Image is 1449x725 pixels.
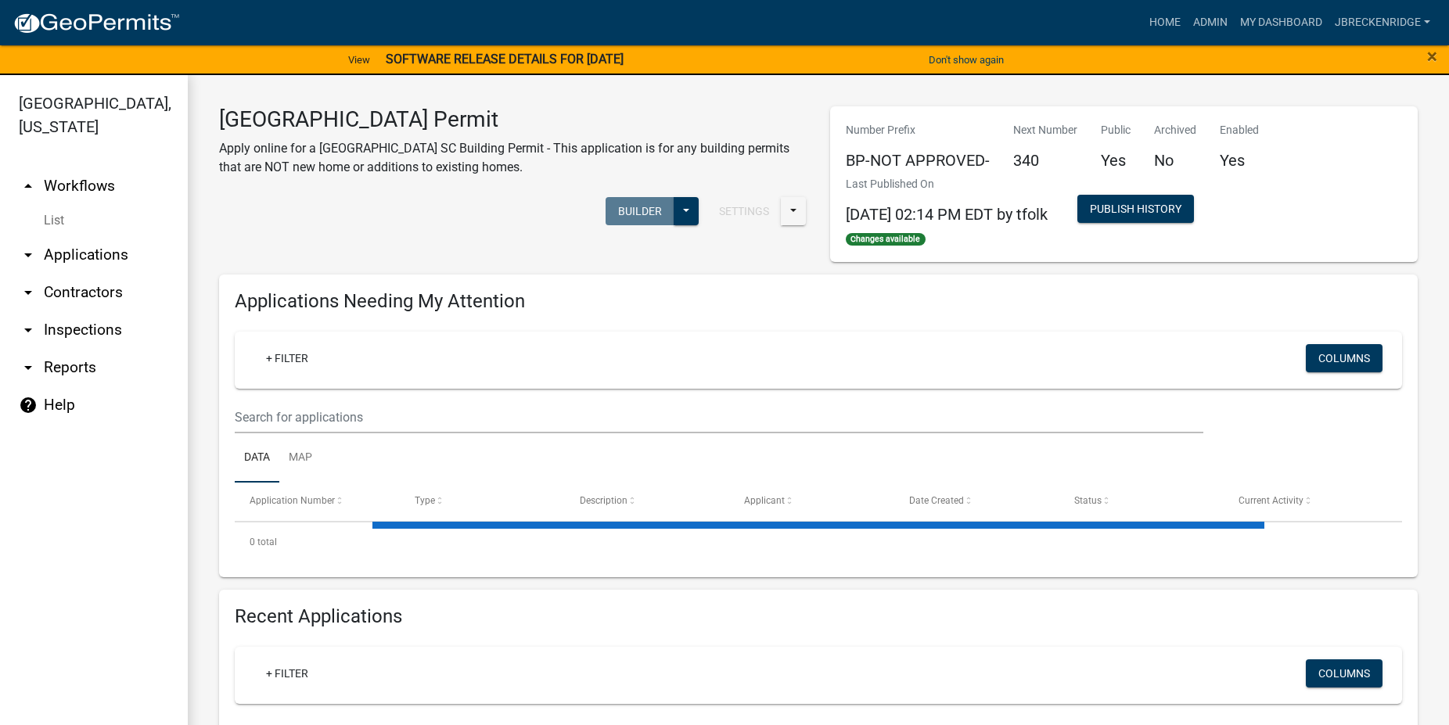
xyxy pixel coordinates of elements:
[1187,8,1234,38] a: Admin
[846,151,990,170] h5: BP-NOT APPROVED-
[1220,151,1259,170] h5: Yes
[235,433,279,483] a: Data
[19,358,38,377] i: arrow_drop_down
[235,401,1203,433] input: Search for applications
[19,177,38,196] i: arrow_drop_up
[894,483,1059,520] datatable-header-cell: Date Created
[1101,122,1131,138] p: Public
[846,122,990,138] p: Number Prefix
[235,605,1402,628] h4: Recent Applications
[846,176,1048,192] p: Last Published On
[729,483,894,520] datatable-header-cell: Applicant
[400,483,565,520] datatable-header-cell: Type
[1074,495,1102,506] span: Status
[342,47,376,73] a: View
[1220,122,1259,138] p: Enabled
[1059,483,1224,520] datatable-header-cell: Status
[1077,203,1194,216] wm-modal-confirm: Workflow Publish History
[1143,8,1187,38] a: Home
[1427,45,1437,67] span: ×
[846,233,926,246] span: Changes available
[250,495,335,506] span: Application Number
[253,659,321,687] a: + Filter
[744,495,785,506] span: Applicant
[415,495,435,506] span: Type
[1329,8,1436,38] a: Jbreckenridge
[1306,659,1382,687] button: Columns
[279,433,322,483] a: Map
[219,106,807,133] h3: [GEOGRAPHIC_DATA] Permit
[1154,151,1196,170] h5: No
[580,495,627,506] span: Description
[1239,495,1303,506] span: Current Activity
[1224,483,1389,520] datatable-header-cell: Current Activity
[909,495,964,506] span: Date Created
[1077,195,1194,223] button: Publish History
[1154,122,1196,138] p: Archived
[219,139,807,177] p: Apply online for a [GEOGRAPHIC_DATA] SC Building Permit - This application is for any building pe...
[19,396,38,415] i: help
[1234,8,1329,38] a: My Dashboard
[606,197,674,225] button: Builder
[386,52,624,66] strong: SOFTWARE RELEASE DETAILS FOR [DATE]
[922,47,1010,73] button: Don't show again
[1013,151,1077,170] h5: 340
[1427,47,1437,66] button: Close
[19,321,38,339] i: arrow_drop_down
[1101,151,1131,170] h5: Yes
[235,290,1402,313] h4: Applications Needing My Attention
[1013,122,1077,138] p: Next Number
[235,483,400,520] datatable-header-cell: Application Number
[19,283,38,302] i: arrow_drop_down
[846,205,1048,224] span: [DATE] 02:14 PM EDT by tfolk
[1306,344,1382,372] button: Columns
[235,522,1402,562] div: 0 total
[564,483,729,520] datatable-header-cell: Description
[253,344,321,372] a: + Filter
[19,246,38,264] i: arrow_drop_down
[707,197,782,225] button: Settings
